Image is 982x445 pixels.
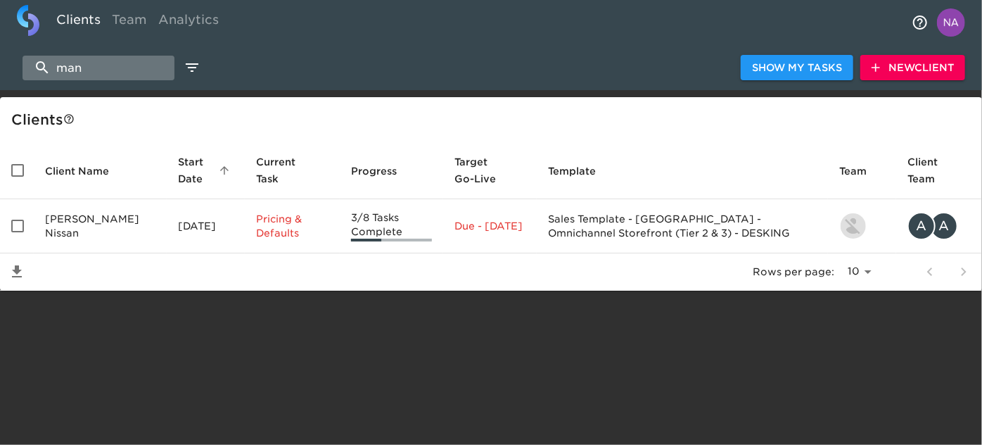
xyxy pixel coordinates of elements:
[454,153,507,187] span: Calculated based on the start date and the duration of all Tasks contained in this Hub.
[454,153,525,187] span: Target Go-Live
[903,6,937,39] button: notifications
[351,163,415,180] span: Progress
[180,56,204,80] button: edit
[340,199,443,253] td: 3/8 Tasks Complete
[839,163,885,180] span: Team
[256,153,329,187] span: Current Task
[741,55,853,81] button: Show My Tasks
[752,59,842,77] span: Show My Tasks
[178,153,234,187] span: Start Date
[841,213,866,239] img: kevin.lo@roadster.com
[872,59,954,77] span: New Client
[34,199,167,253] td: [PERSON_NAME] Nissan
[454,219,525,233] p: Due - [DATE]
[106,5,153,39] a: Team
[167,199,245,253] td: [DATE]
[23,56,174,80] input: search
[840,261,876,282] select: rows per page
[17,5,39,36] img: logo
[11,108,976,131] div: Client s
[256,212,329,240] p: Pricing & Defaults
[753,265,834,279] p: Rows per page:
[51,5,106,39] a: Clients
[45,163,127,180] span: Client Name
[860,55,965,81] button: NewClient
[153,5,224,39] a: Analytics
[537,199,828,253] td: Sales Template - [GEOGRAPHIC_DATA] - Omnichannel Storefront (Tier 2 & 3) - DESKING
[839,212,885,240] div: kevin.lo@roadster.com
[548,163,614,180] span: Template
[937,8,965,37] img: Profile
[907,212,971,240] div: amanda.crookshanks@drivereineke.com, Alex.reineke@drivereineke.com
[907,153,971,187] span: Client Team
[63,113,75,125] svg: This is a list of all of your clients and clients shared with you
[907,212,936,240] div: A
[256,153,310,187] span: This is the next Task in this Hub that should be completed
[930,212,958,240] div: A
